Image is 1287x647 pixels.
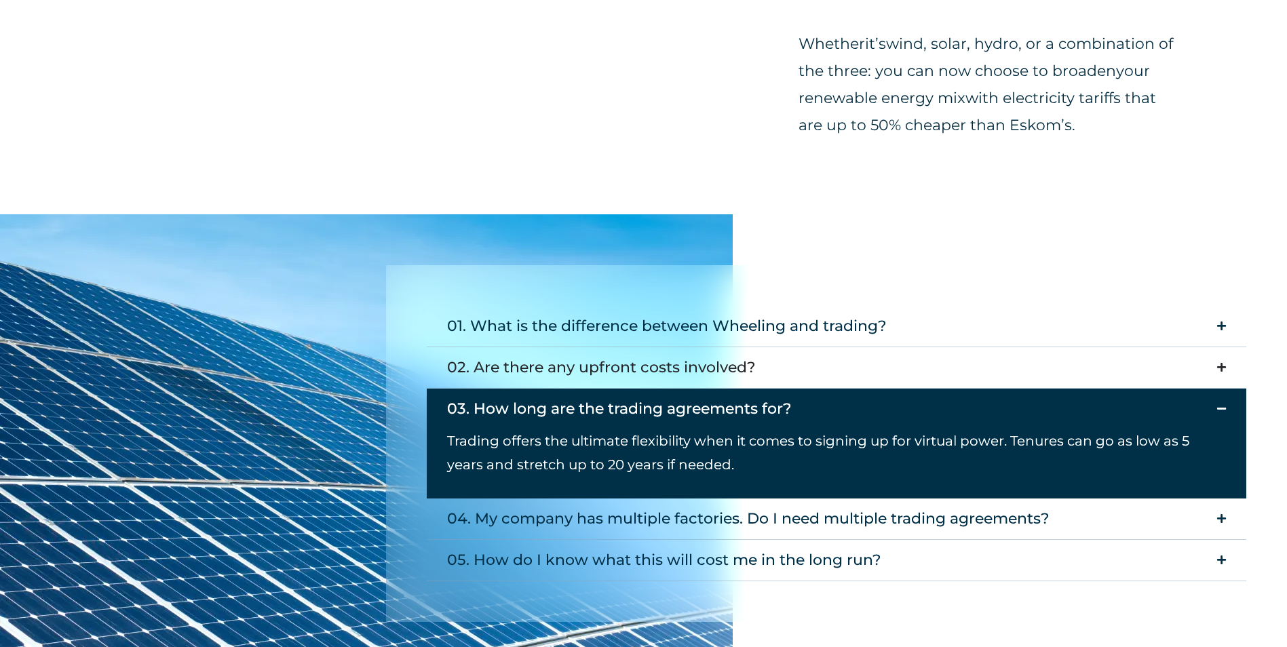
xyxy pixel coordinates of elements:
[427,389,1246,429] summary: 03. How long are the trading agreements for?
[447,395,792,423] div: 03. How long are the trading agreements for?
[799,35,1173,80] span: wind, solar, hydro, or a combination of the three: you can now choose to broaden
[799,89,1156,134] span: with electricity tariffs that are up to 50% cheaper than Eskom’s.
[427,306,1246,347] summary: 01. What is the difference between Wheeling and trading?
[447,354,756,381] div: 02. Are there any upfront costs involved?
[427,498,1246,540] summary: 04. My company has multiple factories. Do I need multiple trading agreements?
[427,347,1246,389] summary: 02. Are there any upfront costs involved?
[427,306,1246,581] div: Accordion. Open links with Enter or Space, close with Escape, and navigate with Arrow Keys
[865,35,886,53] span: it’s
[447,313,887,340] div: 01. What is the difference between Wheeling and trading?
[799,35,865,53] span: Whether
[447,505,1050,532] div: 04. My company has multiple factories. Do I need multiple trading agreements?
[447,547,881,574] div: 05. How do I know what this will cost me in the long run?
[427,540,1246,581] summary: 05. How do I know what this will cost me in the long run?
[447,433,1189,473] span: Trading offers the ultimate flexibility when it comes to signing up for virtual power. Tenures ca...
